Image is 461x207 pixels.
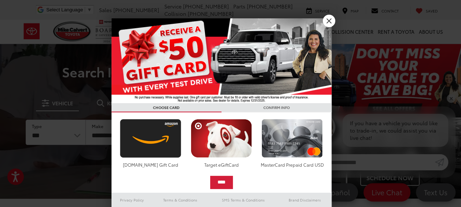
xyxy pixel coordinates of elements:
[260,119,325,158] img: mastercard.png
[278,196,332,204] a: Brand Disclaimers
[189,161,254,168] div: Target eGiftCard
[209,196,278,204] a: SMS Terms & Conditions
[118,161,183,168] div: [DOMAIN_NAME] Gift Card
[222,103,332,112] h3: CONFIRM INFO
[152,196,208,204] a: Terms & Conditions
[111,18,332,103] img: 55838_top_625864.jpg
[189,119,254,158] img: targetcard.png
[111,196,153,204] a: Privacy Policy
[260,161,325,168] div: MasterCard Prepaid Card USD
[118,119,183,158] img: amazoncard.png
[111,103,222,112] h3: CHOOSE CARD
